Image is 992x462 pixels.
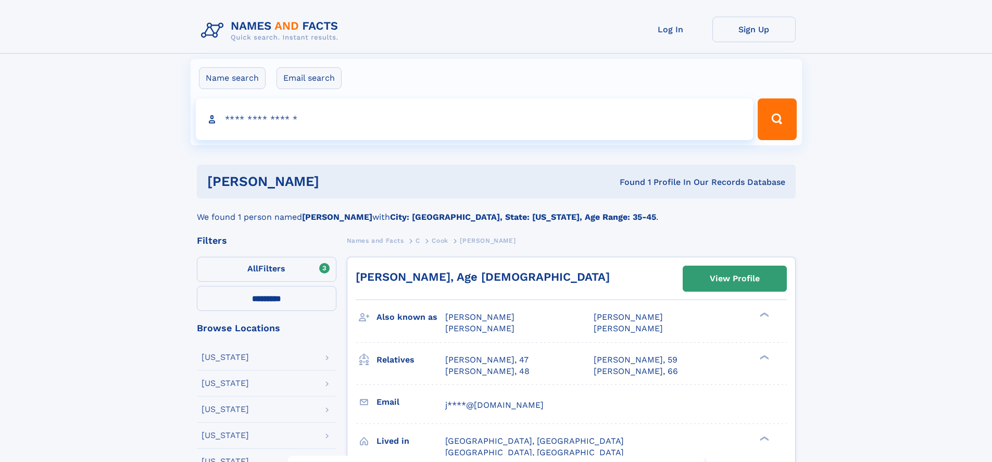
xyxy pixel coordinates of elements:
[445,323,514,333] span: [PERSON_NAME]
[347,234,404,247] a: Names and Facts
[207,175,470,188] h1: [PERSON_NAME]
[594,323,663,333] span: [PERSON_NAME]
[199,67,266,89] label: Name search
[757,311,770,318] div: ❯
[247,264,258,273] span: All
[629,17,712,42] a: Log In
[202,353,249,361] div: [US_STATE]
[594,366,678,377] a: [PERSON_NAME], 66
[594,354,677,366] a: [PERSON_NAME], 59
[197,17,347,45] img: Logo Names and Facts
[710,267,760,291] div: View Profile
[202,379,249,388] div: [US_STATE]
[202,431,249,440] div: [US_STATE]
[197,236,336,245] div: Filters
[432,237,448,244] span: Cook
[302,212,372,222] b: [PERSON_NAME]
[445,436,624,446] span: [GEOGRAPHIC_DATA], [GEOGRAPHIC_DATA]
[712,17,796,42] a: Sign Up
[376,393,445,411] h3: Email
[445,312,514,322] span: [PERSON_NAME]
[445,354,529,366] a: [PERSON_NAME], 47
[376,432,445,450] h3: Lived in
[202,405,249,414] div: [US_STATE]
[356,270,610,283] a: [PERSON_NAME], Age [DEMOGRAPHIC_DATA]
[196,98,754,140] input: search input
[445,366,530,377] a: [PERSON_NAME], 48
[197,323,336,333] div: Browse Locations
[757,435,770,442] div: ❯
[376,308,445,326] h3: Also known as
[758,98,796,140] button: Search Button
[757,354,770,360] div: ❯
[432,234,448,247] a: Cook
[197,198,796,223] div: We found 1 person named with .
[460,237,516,244] span: [PERSON_NAME]
[390,212,656,222] b: City: [GEOGRAPHIC_DATA], State: [US_STATE], Age Range: 35-45
[683,266,786,291] a: View Profile
[277,67,342,89] label: Email search
[197,257,336,282] label: Filters
[469,177,785,188] div: Found 1 Profile In Our Records Database
[594,312,663,322] span: [PERSON_NAME]
[416,234,420,247] a: C
[416,237,420,244] span: C
[445,447,624,457] span: [GEOGRAPHIC_DATA], [GEOGRAPHIC_DATA]
[376,351,445,369] h3: Relatives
